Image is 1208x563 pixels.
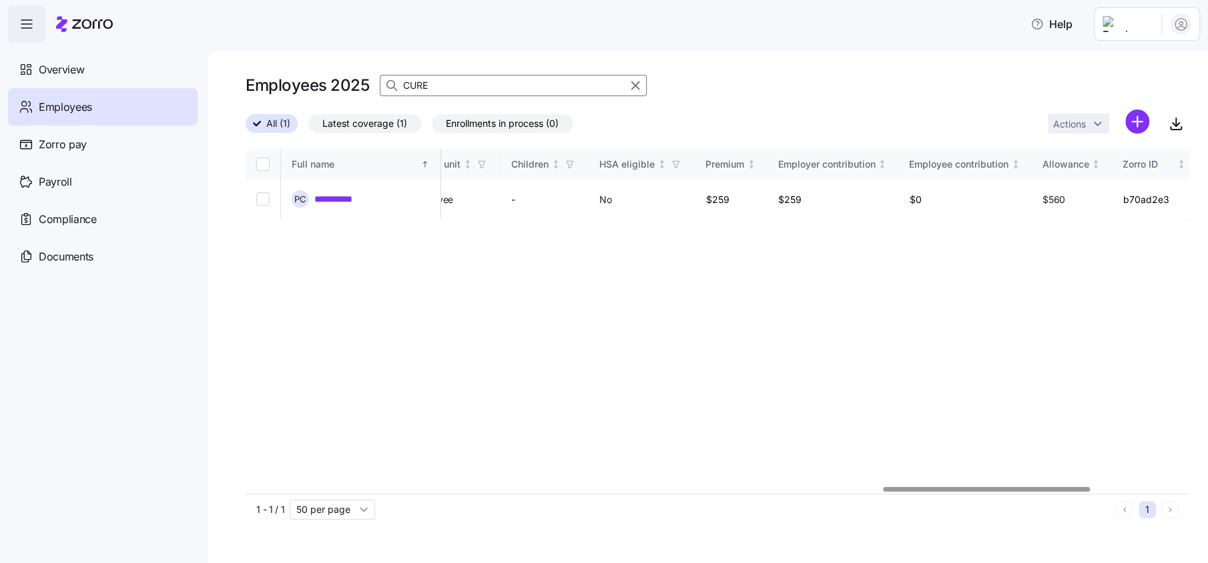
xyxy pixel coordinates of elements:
td: $259 [695,180,768,220]
th: Employer contributionNot sorted [768,149,899,180]
div: Premium [705,157,744,172]
div: Full name [292,157,418,172]
input: Search Employees [380,75,647,96]
svg: add icon [1125,110,1149,134]
div: Not sorted [657,160,667,169]
div: Sorted ascending [420,160,430,169]
span: Compliance [39,211,97,228]
span: Enrollments in process (0) [446,115,559,132]
div: Not sorted [1177,160,1186,169]
td: $259 [768,180,899,220]
a: Employees [8,88,198,126]
span: Employees [39,99,92,116]
div: Not sorted [551,160,561,169]
td: - [501,180,589,220]
div: Allowance [1042,157,1089,172]
a: Documents [8,238,198,275]
th: AllowanceNot sorted [1032,149,1113,180]
div: Employer contribution [778,157,876,172]
span: Payroll [39,174,72,190]
div: Children [511,157,549,172]
th: HSA eligibleNot sorted [589,149,695,180]
a: Compliance [8,200,198,238]
div: Not sorted [747,160,756,169]
span: No [599,193,611,206]
a: Overview [8,51,198,88]
input: Select record 1 [256,192,270,206]
th: Employee contributionNot sorted [898,149,1032,180]
span: Zorro pay [39,136,87,153]
th: Zorro IDNot sorted [1112,149,1197,180]
span: $560 [1042,193,1065,206]
span: P C [294,195,306,204]
span: Documents [39,248,93,265]
span: Help [1030,16,1073,32]
span: 1 - 1 / 1 [256,503,284,516]
th: ChildrenNot sorted [501,149,589,180]
th: PremiumNot sorted [695,149,768,180]
div: Employee contribution [909,157,1008,172]
input: Select all records [256,158,270,171]
button: Help [1020,11,1083,37]
a: Payroll [8,163,198,200]
th: Family unitNot sorted [401,149,501,180]
span: Overview [39,61,84,78]
img: Employer logo [1103,16,1151,32]
td: $0 [898,180,1032,220]
div: Zorro ID [1123,157,1175,172]
div: Not sorted [463,160,473,169]
div: HSA eligible [599,157,655,172]
a: Zorro pay [8,126,198,163]
button: Actions [1048,114,1109,134]
span: Actions [1053,120,1086,129]
h1: Employees 2025 [246,75,369,96]
div: Not sorted [1091,160,1101,169]
button: Previous page [1116,501,1133,518]
span: All (1) [266,115,290,132]
div: Not sorted [878,160,887,169]
td: b70ad2e3 [1112,180,1197,220]
th: Full nameSorted ascending [281,149,441,180]
span: Latest coverage (1) [322,115,407,132]
div: Not sorted [1011,160,1020,169]
button: 1 [1139,501,1156,518]
button: Next page [1161,501,1179,518]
